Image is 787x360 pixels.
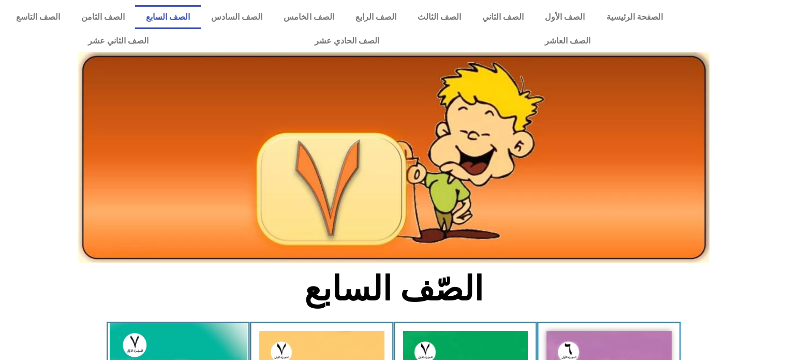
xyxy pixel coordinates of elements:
[201,5,273,29] a: الصف السادس
[345,5,407,29] a: الصف الرابع
[407,5,471,29] a: الصف الثالث
[5,29,231,53] a: الصف الثاني عشر
[70,5,135,29] a: الصف الثامن
[222,269,565,309] h2: الصّف السابع
[135,5,200,29] a: الصف السابع
[471,5,534,29] a: الصف الثاني
[231,29,462,53] a: الصف الحادي عشر
[462,29,673,53] a: الصف العاشر
[5,5,70,29] a: الصف التاسع
[596,5,673,29] a: الصفحة الرئيسية
[273,5,345,29] a: الصف الخامس
[534,5,596,29] a: الصف الأول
